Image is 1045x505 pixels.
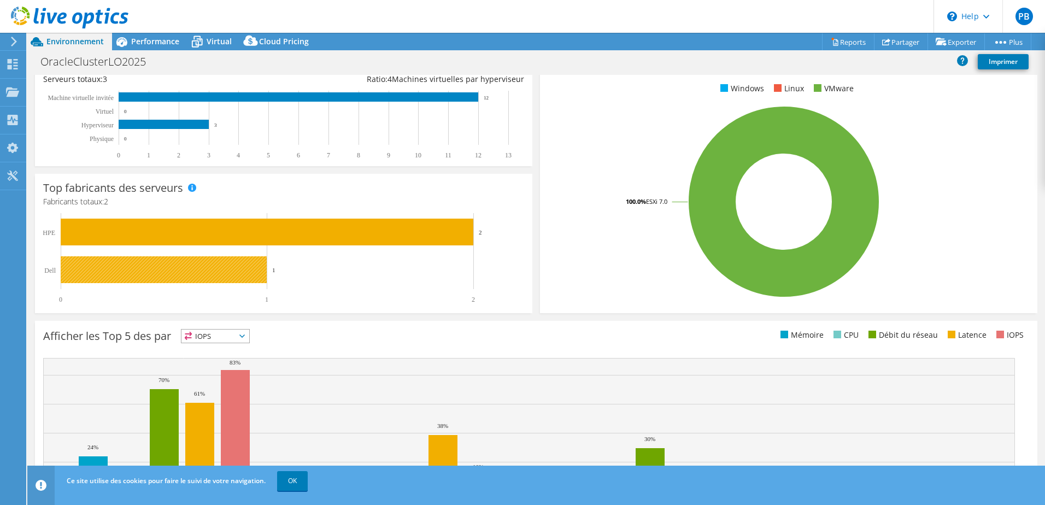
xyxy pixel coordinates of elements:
[718,83,764,95] li: Windows
[644,436,655,442] text: 30%
[207,36,232,46] span: Virtual
[646,197,667,205] tspan: ESXi 7.0
[96,108,114,115] text: Virtuel
[43,182,183,194] h3: Top fabricants des serveurs
[147,151,150,159] text: 1
[626,197,646,205] tspan: 100.0%
[103,74,107,84] span: 3
[388,74,392,84] span: 4
[874,33,928,50] a: Partager
[237,151,240,159] text: 4
[984,33,1031,50] a: Plus
[46,36,104,46] span: Environnement
[259,36,309,46] span: Cloud Pricing
[771,83,804,95] li: Linux
[44,267,56,274] text: Dell
[230,359,240,366] text: 83%
[81,121,114,129] text: Hyperviseur
[831,329,859,341] li: CPU
[811,83,854,95] li: VMware
[327,151,330,159] text: 7
[265,296,268,303] text: 1
[124,109,127,114] text: 0
[866,329,938,341] li: Débit du réseau
[67,476,266,485] span: Ce site utilise des cookies pour faire le suivi de votre navigation.
[214,122,217,128] text: 3
[43,229,55,237] text: HPE
[978,54,1029,69] a: Imprimer
[357,151,360,159] text: 8
[207,151,210,159] text: 3
[297,151,300,159] text: 6
[177,151,180,159] text: 2
[822,33,874,50] a: Reports
[277,471,308,491] a: OK
[1015,8,1033,25] span: PB
[59,296,62,303] text: 0
[994,329,1024,341] li: IOPS
[475,151,482,159] text: 12
[131,36,179,46] span: Performance
[43,73,284,85] div: Serveurs totaux:
[124,136,127,142] text: 0
[284,73,524,85] div: Ratio: Machines virtuelles par hyperviseur
[505,151,512,159] text: 13
[181,330,249,343] span: IOPS
[90,135,114,143] text: Physique
[473,463,484,470] text: 10%
[479,229,482,236] text: 2
[778,329,824,341] li: Mémoire
[947,11,957,21] svg: \n
[267,151,270,159] text: 5
[48,94,114,102] tspan: Machine virtuelle invitée
[472,296,475,303] text: 2
[415,151,421,159] text: 10
[945,329,987,341] li: Latence
[927,33,985,50] a: Exporter
[484,95,489,101] text: 12
[437,422,448,429] text: 38%
[43,196,524,208] h4: Fabricants totaux:
[387,151,390,159] text: 9
[158,377,169,383] text: 70%
[445,151,451,159] text: 11
[87,444,98,450] text: 24%
[194,390,205,397] text: 61%
[36,56,163,68] h1: OracleClusterLO2025
[117,151,120,159] text: 0
[272,267,275,273] text: 1
[104,196,108,207] span: 2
